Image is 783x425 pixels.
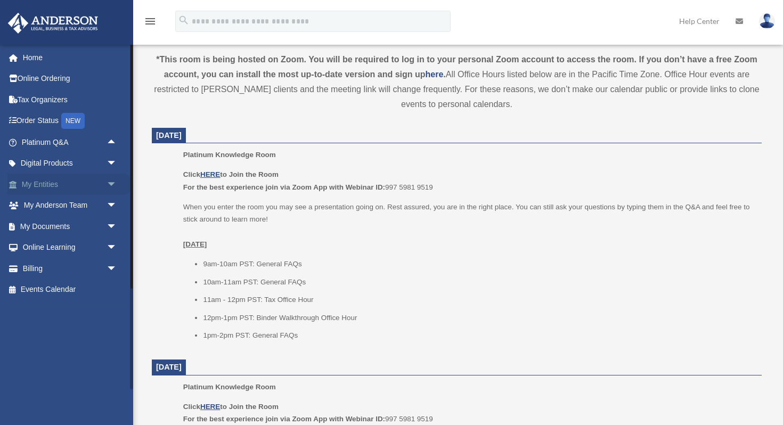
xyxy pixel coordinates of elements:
[178,14,190,26] i: search
[443,70,445,79] strong: .
[107,174,128,195] span: arrow_drop_down
[203,276,754,289] li: 10am-11am PST: General FAQs
[7,237,133,258] a: Online Learningarrow_drop_down
[7,174,133,195] a: My Entitiesarrow_drop_down
[183,170,279,178] b: Click to Join the Room
[107,132,128,153] span: arrow_drop_up
[107,237,128,259] span: arrow_drop_down
[7,258,133,279] a: Billingarrow_drop_down
[107,195,128,217] span: arrow_drop_down
[183,168,754,193] p: 997 5981 9519
[200,403,220,411] a: HERE
[203,258,754,271] li: 9am-10am PST: General FAQs
[426,70,444,79] a: here
[7,47,133,68] a: Home
[183,415,385,423] b: For the best experience join via Zoom App with Webinar ID:
[183,383,276,391] span: Platinum Knowledge Room
[203,312,754,324] li: 12pm-1pm PST: Binder Walkthrough Office Hour
[200,170,220,178] a: HERE
[107,216,128,238] span: arrow_drop_down
[183,240,207,248] u: [DATE]
[144,15,157,28] i: menu
[107,258,128,280] span: arrow_drop_down
[156,363,182,371] span: [DATE]
[7,216,133,237] a: My Documentsarrow_drop_down
[183,403,279,411] b: Click to Join the Room
[183,151,276,159] span: Platinum Knowledge Room
[183,201,754,251] p: When you enter the room you may see a presentation going on. Rest assured, you are in the right p...
[7,153,133,174] a: Digital Productsarrow_drop_down
[7,132,133,153] a: Platinum Q&Aarrow_drop_up
[144,19,157,28] a: menu
[156,55,757,79] strong: *This room is being hosted on Zoom. You will be required to log in to your personal Zoom account ...
[61,113,85,129] div: NEW
[203,329,754,342] li: 1pm-2pm PST: General FAQs
[107,153,128,175] span: arrow_drop_down
[7,68,133,89] a: Online Ordering
[7,89,133,110] a: Tax Organizers
[183,183,385,191] b: For the best experience join via Zoom App with Webinar ID:
[759,13,775,29] img: User Pic
[7,110,133,132] a: Order StatusNEW
[156,131,182,140] span: [DATE]
[203,293,754,306] li: 11am - 12pm PST: Tax Office Hour
[152,52,762,112] div: All Office Hours listed below are in the Pacific Time Zone. Office Hour events are restricted to ...
[7,195,133,216] a: My Anderson Teamarrow_drop_down
[5,13,101,34] img: Anderson Advisors Platinum Portal
[7,279,133,300] a: Events Calendar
